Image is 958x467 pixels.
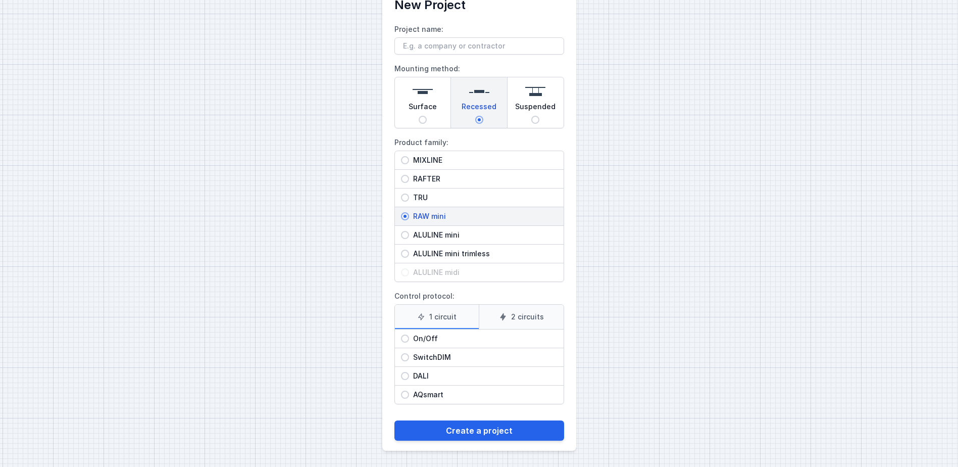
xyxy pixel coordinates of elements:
label: Mounting method: [394,61,564,128]
button: Create a project [394,421,564,441]
input: Project name: [394,37,564,55]
span: Recessed [462,102,496,116]
input: SwitchDIM [401,353,409,361]
span: AQsmart [409,390,558,400]
input: ALULINE mini [401,231,409,239]
label: Product family: [394,134,564,282]
input: RAFTER [401,175,409,183]
label: 2 circuits [479,305,564,329]
span: DALI [409,371,558,381]
input: MIXLINE [401,156,409,164]
span: On/Off [409,334,558,344]
label: Control protocol: [394,288,564,404]
label: Project name: [394,21,564,55]
input: Suspended [531,116,539,124]
input: Recessed [475,116,483,124]
input: Surface [419,116,427,124]
label: 1 circuit [395,305,479,329]
img: surface.svg [413,81,433,102]
input: ALULINE mini trimless [401,250,409,258]
span: Surface [409,102,437,116]
input: On/Off [401,335,409,343]
input: RAW mini [401,212,409,220]
input: AQsmart [401,391,409,399]
img: suspended.svg [525,81,545,102]
span: ALULINE mini [409,230,558,240]
span: MIXLINE [409,155,558,165]
span: TRU [409,193,558,203]
span: Suspended [515,102,556,116]
span: ALULINE mini trimless [409,249,558,259]
input: TRU [401,194,409,202]
span: SwitchDIM [409,352,558,362]
input: DALI [401,372,409,380]
span: RAFTER [409,174,558,184]
span: RAW mini [409,211,558,221]
img: recessed.svg [469,81,489,102]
